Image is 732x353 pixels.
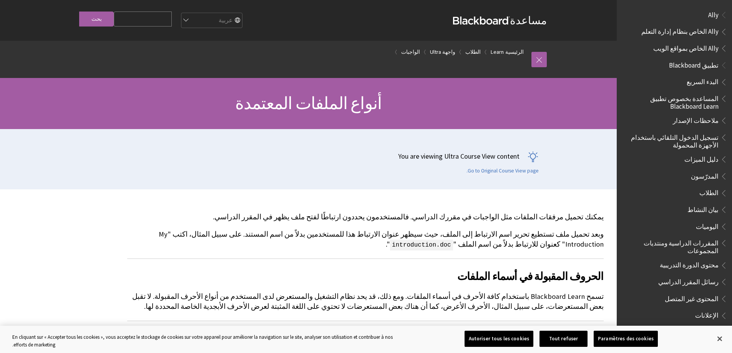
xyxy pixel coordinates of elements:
[401,47,420,57] a: الواجبات
[466,167,539,174] a: Go to Original Course View page.
[691,170,719,180] span: المدرّسون
[699,187,719,197] span: الطلاب
[626,92,719,110] span: المساعدة بخصوص تطبيق Blackboard Learn
[127,259,604,284] h2: الحروف المقبولة في أسماء الملفات
[235,93,382,114] span: أنواع الملفات المعتمدة
[626,237,719,255] span: المقررات الدراسية ومنتديات المجموعات
[658,275,719,286] span: رسائل المقرر الدراسي
[127,229,604,250] p: وبعد تحميل ملف تستطيع تحرير اسم الارتباط إلى الملف، حيث سيظهر عنوان الارتباط هذا للمستخدمين بدلاً...
[127,292,604,312] p: تسمح Blackboard Learn باستخدام كافة الأحرف في أسماء الملفات. ومع ذلك، قد يحد نظام التشغيل والمستع...
[594,331,658,347] button: Paramètres des cookies
[465,331,533,347] button: Autoriser tous les cookies
[465,47,481,57] a: الطلاب
[687,76,719,86] span: البدء السريع
[695,309,719,320] span: الإعلانات
[687,203,719,214] span: بيان النشاط
[665,292,719,303] span: المحتوى غير المتصل
[660,259,719,269] span: محتوى الدورة التدريبية
[696,220,719,230] span: اليوميات
[505,47,524,57] a: الرئيسية
[491,47,504,57] a: Learn
[626,131,719,149] span: تسجيل الدخول التلقائي باستخدام الأجهزة المحمولة
[708,8,719,19] span: Ally
[684,153,719,163] span: دليل الميزات
[127,321,604,346] h2: أنواع الملفات المرفقة المعترف بها
[673,114,719,124] span: ملاحظات الإصدار
[711,330,728,347] button: Fermer
[453,17,510,25] strong: Blackboard
[669,59,719,69] span: تطبيق Blackboard
[79,12,114,27] input: بحث
[181,13,242,28] select: Site Language Selector
[430,47,455,57] a: واجهة Ultra
[653,42,719,52] span: Ally الخاص بمواقع الويب
[12,333,403,348] div: En cliquant sur « Accepter tous les cookies », vous acceptez le stockage de cookies sur votre app...
[621,8,727,55] nav: Book outline for Anthology Ally Help
[390,240,453,250] span: introduction.doc
[127,212,604,222] p: يمكنك تحميل مرفقات الملفات مثل الواجبات في مقررك الدراسي. فالمستخدمون يحددون ارتباطًا لفتح ملف يظ...
[641,25,719,36] span: Ally الخاص بنظام إدارة التعلم
[62,151,539,161] p: You are viewing Ultra Course View content
[453,13,547,27] a: مساعدةBlackboard
[539,331,588,347] button: Tout refuser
